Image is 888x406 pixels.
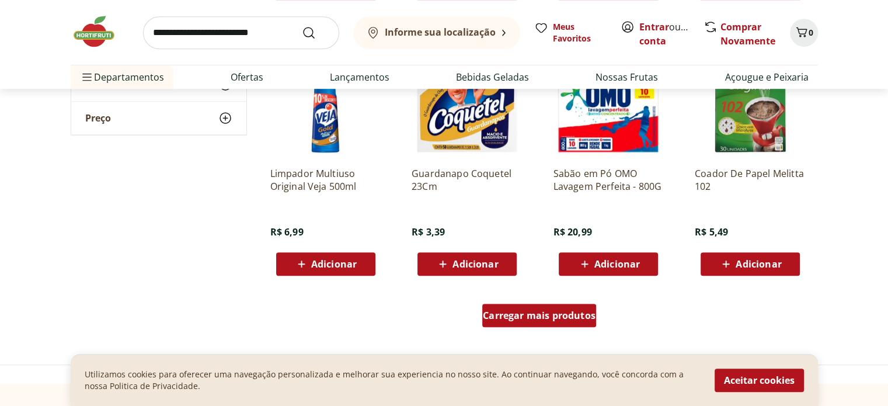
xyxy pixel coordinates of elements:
[553,21,607,44] span: Meus Favoritos
[270,167,381,193] a: Limpador Multiuso Original Veja 500ml
[715,369,804,392] button: Aceitar cookies
[639,20,704,47] a: Criar conta
[483,311,596,320] span: Carregar mais produtos
[736,259,781,269] span: Adicionar
[330,70,389,84] a: Lançamentos
[553,167,664,193] a: Sabão em Pó OMO Lavagem Perfeita - 800G
[353,16,520,49] button: Informe sua localização
[725,70,808,84] a: Açougue e Peixaria
[701,252,800,276] button: Adicionar
[385,26,496,39] b: Informe sua localização
[412,167,523,193] a: Guardanapo Coquetel 23Cm
[276,252,375,276] button: Adicionar
[80,63,94,91] button: Menu
[412,47,523,158] img: Guardanapo Coquetel 23Cm
[482,304,596,332] a: Carregar mais produtos
[594,259,640,269] span: Adicionar
[456,70,529,84] a: Bebidas Geladas
[270,47,381,158] img: Limpador Multiuso Original Veja 500ml
[412,225,445,238] span: R$ 3,39
[231,70,263,84] a: Ofertas
[720,20,775,47] a: Comprar Novamente
[695,47,806,158] img: Coador De Papel Melitta 102
[639,20,669,33] a: Entrar
[790,19,818,47] button: Carrinho
[695,167,806,193] a: Coador De Papel Melitta 102
[452,259,498,269] span: Adicionar
[80,63,164,91] span: Departamentos
[71,102,246,135] button: Preço
[270,225,304,238] span: R$ 6,99
[71,14,129,49] img: Hortifruti
[311,259,357,269] span: Adicionar
[695,225,728,238] span: R$ 5,49
[417,252,517,276] button: Adicionar
[302,26,330,40] button: Submit Search
[809,27,813,38] span: 0
[553,225,591,238] span: R$ 20,99
[596,70,658,84] a: Nossas Frutas
[559,252,658,276] button: Adicionar
[85,113,111,124] span: Preço
[143,16,339,49] input: search
[534,21,607,44] a: Meus Favoritos
[85,369,701,392] p: Utilizamos cookies para oferecer uma navegação personalizada e melhorar sua experiencia no nosso ...
[639,20,691,48] span: ou
[553,47,664,158] img: Sabão em Pó OMO Lavagem Perfeita - 800G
